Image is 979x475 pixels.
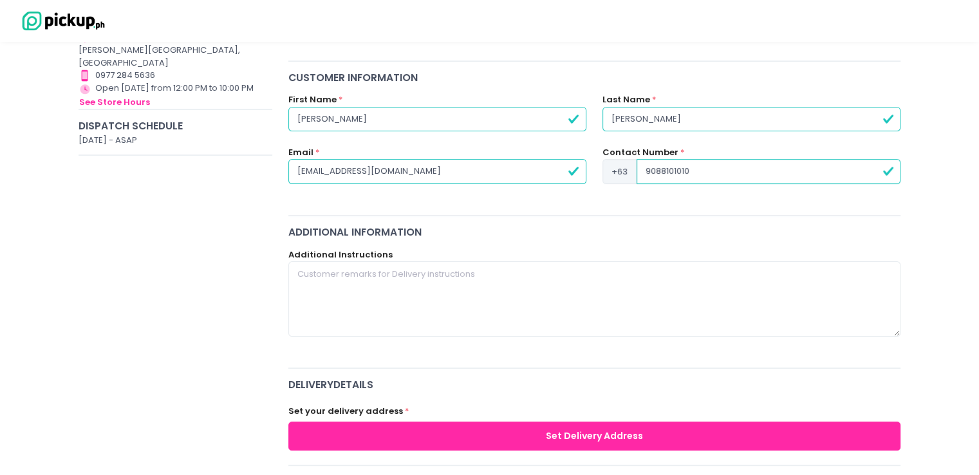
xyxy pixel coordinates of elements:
[288,93,337,106] label: First Name
[288,248,393,261] label: Additional Instructions
[288,377,901,392] span: delivery Details
[288,225,901,239] div: Additional Information
[79,134,272,147] div: [DATE] - ASAP
[602,159,637,183] span: +63
[79,95,151,109] button: see store hours
[602,93,650,106] label: Last Name
[79,118,272,133] div: Dispatch Schedule
[637,159,900,183] input: Contact Number
[288,422,901,451] button: Set Delivery Address
[288,405,403,418] label: Set your delivery address
[288,159,586,183] input: Email
[16,10,106,32] img: logo
[79,82,272,109] div: Open [DATE] from 12:00 PM to 10:00 PM
[79,69,272,82] div: 0977 284 5636
[79,31,272,69] div: 104 HV Dela Costa cor [PERSON_NAME], [PERSON_NAME][GEOGRAPHIC_DATA], [GEOGRAPHIC_DATA]
[602,146,678,159] label: Contact Number
[288,146,313,159] label: Email
[288,107,586,131] input: First Name
[602,107,900,131] input: Last Name
[288,70,901,85] div: Customer Information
